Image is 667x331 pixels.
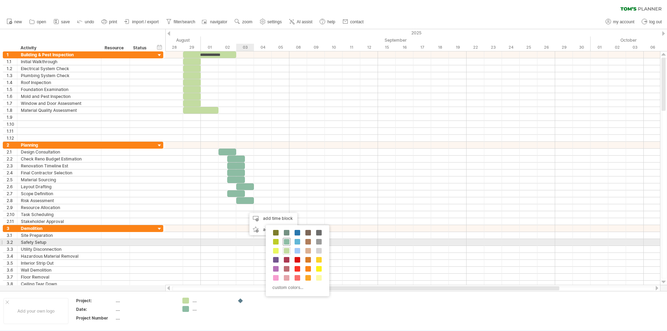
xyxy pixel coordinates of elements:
a: log out [640,17,664,26]
div: Monday, 1 September 2025 [201,44,219,51]
div: 3.4 [7,253,17,259]
div: Thursday, 11 September 2025 [343,44,360,51]
div: Activity [20,44,97,51]
div: 3.8 [7,281,17,287]
a: zoom [233,17,254,26]
div: Risk Assessment [21,197,98,204]
div: Building & Pest Inspection [21,51,98,58]
span: undo [85,19,94,24]
div: Design Consultation [21,149,98,155]
div: Tuesday, 23 September 2025 [484,44,502,51]
a: help [318,17,337,26]
div: 1.2 [7,65,17,72]
div: 1.3 [7,72,17,79]
div: 2 [7,142,17,148]
span: contact [350,19,364,24]
div: Plumbing System Check [21,72,98,79]
div: 3.1 [7,232,17,239]
div: Friday, 26 September 2025 [537,44,555,51]
div: Task Scheduling [21,211,98,218]
div: Site Preparation [21,232,98,239]
div: 1.12 [7,135,17,141]
a: filter/search [164,17,197,26]
span: navigator [210,19,227,24]
div: 1.11 [7,128,17,134]
div: Friday, 19 September 2025 [449,44,467,51]
div: Tuesday, 16 September 2025 [396,44,413,51]
div: Foundation Examination [21,86,98,93]
div: 2.11 [7,218,17,225]
div: 1.4 [7,79,17,86]
div: Wednesday, 17 September 2025 [413,44,431,51]
div: Check Reno Budget Estimation [21,156,98,162]
div: Friday, 3 October 2025 [626,44,644,51]
div: 2.10 [7,211,17,218]
div: custom colors... [269,283,324,292]
div: Renovation Timeline Est [21,163,98,169]
div: 1.8 [7,107,17,114]
a: AI assist [287,17,314,26]
div: Monday, 29 September 2025 [555,44,573,51]
div: Planning [21,142,98,148]
div: September 2025 [201,36,591,44]
div: Interior Strip Out [21,260,98,266]
div: Stakeholder Approval [21,218,98,225]
div: 2.8 [7,197,17,204]
div: Resource [105,44,126,51]
div: Project: [76,298,114,304]
a: contact [341,17,366,26]
span: filter/search [174,19,195,24]
div: .... [116,306,174,312]
div: Electrical System Check [21,65,98,72]
div: Monday, 22 September 2025 [467,44,484,51]
div: add icon [249,224,297,235]
div: 2.5 [7,176,17,183]
div: Tuesday, 2 September 2025 [219,44,236,51]
div: 1.9 [7,114,17,121]
div: 2.6 [7,183,17,190]
div: Monday, 8 September 2025 [289,44,307,51]
div: Layout Drafting [21,183,98,190]
a: import / export [123,17,161,26]
div: Safety Setup [21,239,98,246]
span: open [37,19,46,24]
span: AI assist [297,19,312,24]
a: save [52,17,72,26]
div: Demolition [21,225,98,232]
div: Add your own logo [3,298,68,324]
div: 1.10 [7,121,17,127]
span: log out [649,19,662,24]
div: 2.3 [7,163,17,169]
div: 3.2 [7,239,17,246]
span: zoom [242,19,252,24]
div: Monday, 6 October 2025 [644,44,661,51]
div: 2.7 [7,190,17,197]
span: settings [267,19,282,24]
div: Utility Disconnection [21,246,98,253]
div: 3.6 [7,267,17,273]
div: Status [133,44,148,51]
div: Thursday, 25 September 2025 [520,44,537,51]
div: .... [116,315,174,321]
div: Ceiling Tear Down [21,281,98,287]
a: new [5,17,24,26]
div: 1.6 [7,93,17,100]
div: .... [192,298,230,304]
div: 2.2 [7,156,17,162]
a: open [27,17,48,26]
a: undo [75,17,96,26]
div: .... [192,306,230,312]
span: help [327,19,335,24]
div: Tuesday, 30 September 2025 [573,44,591,51]
div: 1 [7,51,17,58]
div: Material Quality Assessment [21,107,98,114]
div: 3.7 [7,274,17,280]
div: Wednesday, 1 October 2025 [591,44,608,51]
a: print [100,17,119,26]
a: navigator [201,17,229,26]
span: my account [613,19,634,24]
div: Initial Walkthrough [21,58,98,65]
div: Window and Door Assessment [21,100,98,107]
div: Wednesday, 24 September 2025 [502,44,520,51]
div: 3.5 [7,260,17,266]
